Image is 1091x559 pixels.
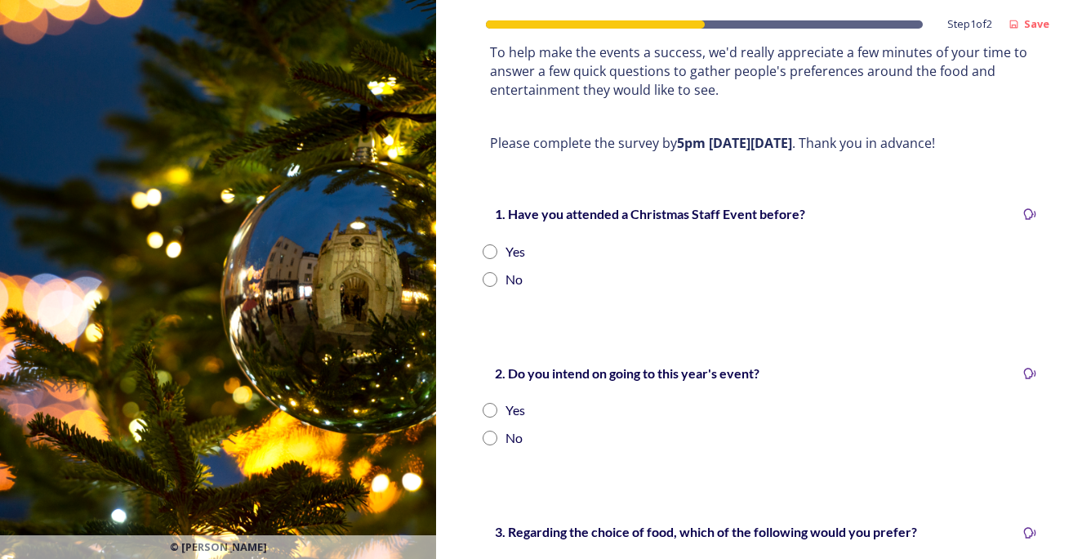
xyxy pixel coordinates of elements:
strong: 5pm [DATE][DATE] [677,134,792,152]
strong: Save [1024,16,1049,31]
div: No [505,428,523,448]
div: Yes [505,242,525,262]
strong: 1. Have you attended a Christmas Staff Event before? [495,206,805,221]
strong: 3. Regarding the choice of food, which of the following would you prefer? [495,524,917,539]
span: © [PERSON_NAME] [170,539,267,555]
p: Please complete the survey by . Thank you in advance! [490,134,1037,153]
div: Yes [505,400,525,420]
strong: 2. Do you intend on going to this year's event? [495,365,759,381]
span: Step 1 of 2 [947,16,992,32]
p: To help make the events a success, we'd really appreciate a few minutes of your time to answer a ... [490,43,1037,99]
div: No [505,270,523,289]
